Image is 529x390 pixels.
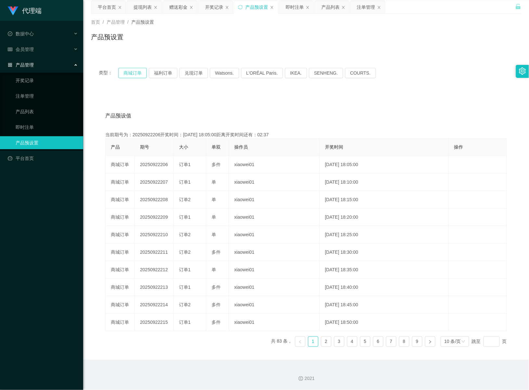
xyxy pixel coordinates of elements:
[412,337,422,347] a: 9
[377,6,381,9] i: 图标: close
[360,337,370,347] a: 5
[298,340,302,344] i: 图标: left
[106,314,135,331] td: 商城订单
[205,1,223,13] div: 开奖记录
[321,336,331,347] li: 2
[135,156,174,174] td: 20250922206
[99,68,118,78] span: 类型：
[270,6,274,9] i: 图标: close
[8,152,78,165] a: 图标: dashboard平台首页
[118,68,147,78] button: 商城订单
[454,144,463,150] span: 操作
[229,279,320,296] td: xiaowei01
[8,8,42,13] a: 代理端
[445,337,461,347] div: 10 条/页
[111,144,120,150] span: 产品
[179,250,191,255] span: 订单2
[179,214,191,220] span: 订单1
[134,1,152,13] div: 提现列表
[8,31,34,36] span: 数据中心
[105,131,507,138] div: 当前期号为：20250922206开奖时间：[DATE] 18:05:00距离开奖时间还有：02:37
[515,4,521,9] i: 图标: unlock
[8,31,12,36] i: 图标: check-circle-o
[229,296,320,314] td: xiaowei01
[106,174,135,191] td: 商城订单
[105,112,131,120] span: 产品预设值
[135,314,174,331] td: 20250922215
[135,261,174,279] td: 20250922212
[357,1,375,13] div: 注单管理
[238,5,243,9] i: 图标: sync
[8,6,18,16] img: logo.9652507e.png
[320,191,449,209] td: [DATE] 18:15:00
[135,296,174,314] td: 20250922214
[212,214,216,220] span: 单
[179,197,191,202] span: 订单2
[285,68,307,78] button: IKEA.
[212,144,221,150] span: 单双
[107,19,125,25] span: 产品管理
[212,197,216,202] span: 单
[8,47,34,52] span: 会员管理
[347,337,357,347] a: 4
[135,244,174,261] td: 20250922211
[88,375,524,382] div: 2021
[16,105,78,118] a: 产品列表
[106,156,135,174] td: 商城订单
[225,6,229,9] i: 图标: close
[106,191,135,209] td: 商城订单
[320,174,449,191] td: [DATE] 18:10:00
[189,6,193,9] i: 图标: close
[373,337,383,347] a: 6
[320,226,449,244] td: [DATE] 18:25:00
[16,74,78,87] a: 开奖记录
[229,191,320,209] td: xiaowei01
[428,340,432,344] i: 图标: right
[16,136,78,149] a: 产品预设置
[135,279,174,296] td: 20250922213
[135,226,174,244] td: 20250922210
[103,19,104,25] span: /
[212,285,221,290] span: 多件
[325,144,343,150] span: 开奖时间
[345,68,376,78] button: COURTS.
[309,68,343,78] button: SENHENG.
[334,337,344,347] a: 3
[106,244,135,261] td: 商城订单
[212,302,221,307] span: 多件
[234,144,248,150] span: 操作员
[306,6,310,9] i: 图标: close
[16,90,78,103] a: 注单管理
[241,68,283,78] button: L'ORÉAL Paris.
[91,32,123,42] h1: 产品预设置
[229,261,320,279] td: xiaowei01
[135,209,174,226] td: 20250922209
[98,1,116,13] div: 平台首页
[135,191,174,209] td: 20250922208
[140,144,149,150] span: 期号
[286,1,304,13] div: 即时注单
[386,336,396,347] li: 7
[179,285,191,290] span: 订单1
[321,1,340,13] div: 产品列表
[308,337,318,347] a: 1
[425,336,435,347] li: 下一页
[229,244,320,261] td: xiaowei01
[179,162,191,167] span: 订单1
[229,314,320,331] td: xiaowei01
[106,209,135,226] td: 商城订单
[399,337,409,347] a: 8
[106,261,135,279] td: 商城订单
[320,261,449,279] td: [DATE] 18:35:00
[229,156,320,174] td: xiaowei01
[135,174,174,191] td: 20250922207
[461,340,465,344] i: 图标: down
[8,63,12,67] i: 图标: appstore-o
[212,232,216,237] span: 单
[295,336,305,347] li: 上一页
[106,296,135,314] td: 商城订单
